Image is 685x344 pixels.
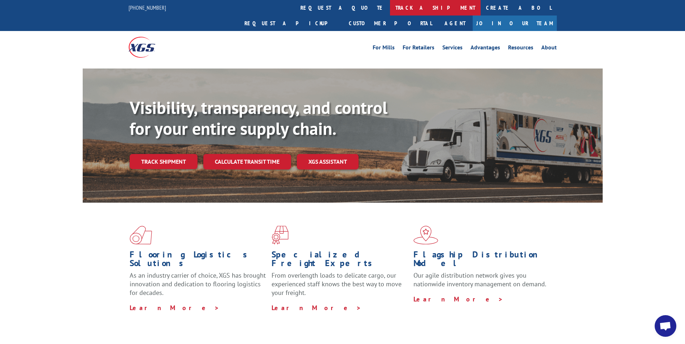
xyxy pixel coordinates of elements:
[343,16,437,31] a: Customer Portal
[272,226,289,244] img: xgs-icon-focused-on-flooring-red
[130,250,266,271] h1: Flooring Logistics Solutions
[297,154,359,169] a: XGS ASSISTANT
[130,226,152,244] img: xgs-icon-total-supply-chain-intelligence-red
[413,250,550,271] h1: Flagship Distribution Model
[541,45,557,53] a: About
[130,271,266,297] span: As an industry carrier of choice, XGS has brought innovation and dedication to flooring logistics...
[373,45,395,53] a: For Mills
[272,271,408,303] p: From overlength loads to delicate cargo, our experienced staff knows the best way to move your fr...
[442,45,463,53] a: Services
[413,226,438,244] img: xgs-icon-flagship-distribution-model-red
[655,315,676,337] div: Open chat
[130,154,198,169] a: Track shipment
[413,295,503,303] a: Learn More >
[203,154,291,169] a: Calculate transit time
[272,250,408,271] h1: Specialized Freight Experts
[239,16,343,31] a: Request a pickup
[508,45,533,53] a: Resources
[413,271,546,288] span: Our agile distribution network gives you nationwide inventory management on demand.
[130,96,387,140] b: Visibility, transparency, and control for your entire supply chain.
[129,4,166,11] a: [PHONE_NUMBER]
[471,45,500,53] a: Advantages
[272,304,361,312] a: Learn More >
[403,45,434,53] a: For Retailers
[437,16,473,31] a: Agent
[473,16,557,31] a: Join Our Team
[130,304,220,312] a: Learn More >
